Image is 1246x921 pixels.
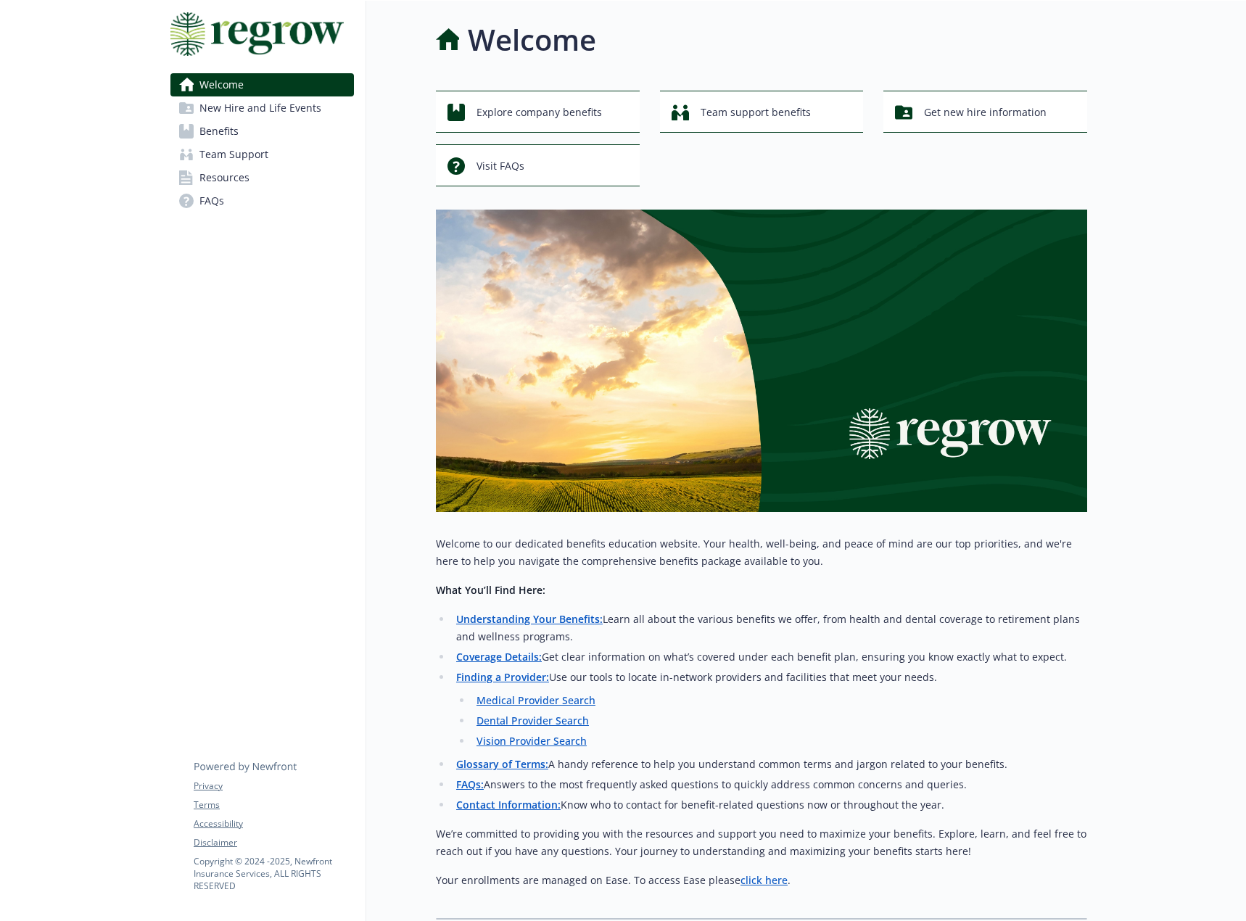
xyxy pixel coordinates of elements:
[476,99,602,126] span: Explore company benefits
[199,166,249,189] span: Resources
[476,714,589,727] a: Dental Provider Search
[170,143,354,166] a: Team Support
[701,99,811,126] span: Team support benefits
[452,669,1087,750] li: Use our tools to locate in-network providers and facilities that meet your needs.
[436,210,1087,512] img: overview page banner
[452,611,1087,645] li: Learn all about the various benefits we offer, from health and dental coverage to retirement plan...
[436,872,1087,889] p: Your enrollments are managed on Ease. To access Ease please .
[194,780,353,793] a: Privacy
[436,583,545,597] strong: What You’ll Find Here:
[170,96,354,120] a: New Hire and Life Events
[199,73,244,96] span: Welcome
[452,776,1087,793] li: Answers to the most frequently asked questions to quickly address common concerns and queries.
[456,757,548,771] a: Glossary of Terms:
[170,120,354,143] a: Benefits
[740,873,788,887] a: click here
[436,91,640,133] button: Explore company benefits
[660,91,864,133] button: Team support benefits
[170,166,354,189] a: Resources
[452,796,1087,814] li: Know who to contact for benefit-related questions now or throughout the year.
[452,756,1087,773] li: A handy reference to help you understand common terms and jargon related to your benefits.
[194,817,353,830] a: Accessibility
[194,836,353,849] a: Disclaimer
[452,648,1087,666] li: Get clear information on what’s covered under each benefit plan, ensuring you know exactly what t...
[199,143,268,166] span: Team Support
[199,189,224,212] span: FAQs
[194,798,353,811] a: Terms
[456,798,561,811] a: Contact Information:
[476,693,595,707] a: Medical Provider Search
[476,734,587,748] a: Vision Provider Search
[170,73,354,96] a: Welcome
[476,152,524,180] span: Visit FAQs
[436,535,1087,570] p: Welcome to our dedicated benefits education website. Your health, well-being, and peace of mind a...
[456,670,549,684] a: Finding a Provider:
[456,612,603,626] a: Understanding Your Benefits:
[456,650,542,664] a: Coverage Details:
[456,777,484,791] a: FAQs:
[924,99,1047,126] span: Get new hire information
[436,144,640,186] button: Visit FAQs
[199,120,239,143] span: Benefits
[436,825,1087,860] p: We’re committed to providing you with the resources and support you need to maximize your benefit...
[194,855,353,892] p: Copyright © 2024 - 2025 , Newfront Insurance Services, ALL RIGHTS RESERVED
[199,96,321,120] span: New Hire and Life Events
[170,189,354,212] a: FAQs
[883,91,1087,133] button: Get new hire information
[468,18,596,62] h1: Welcome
